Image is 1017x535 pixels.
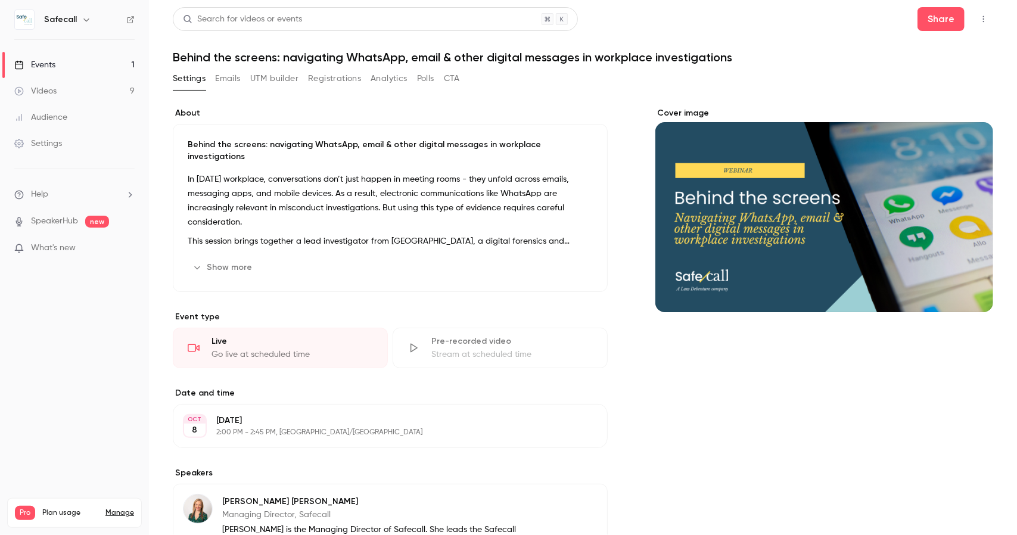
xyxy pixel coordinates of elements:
[173,387,608,399] label: Date and time
[184,415,206,424] div: OCT
[173,311,608,323] p: Event type
[188,139,593,163] p: Behind the screens: navigating WhatsApp, email & other digital messages in workplace investigations
[44,14,77,26] h6: Safecall
[31,242,76,254] span: What's new
[14,59,55,71] div: Events
[14,188,135,201] li: help-dropdown-opener
[215,69,240,88] button: Emails
[222,509,530,521] p: Managing Director, Safecall
[105,508,134,518] a: Manage
[918,7,965,31] button: Share
[188,234,593,248] p: This session brings together a lead investigator from [GEOGRAPHIC_DATA], a digital forensics and ...
[85,216,109,228] span: new
[173,69,206,88] button: Settings
[15,506,35,520] span: Pro
[173,467,608,479] label: Speakers
[183,13,302,26] div: Search for videos or events
[173,328,388,368] div: LiveGo live at scheduled time
[192,424,198,436] p: 8
[393,328,608,368] div: Pre-recorded videoStream at scheduled time
[42,508,98,518] span: Plan usage
[188,172,593,229] p: In [DATE] workplace, conversations don’t just happen in meeting rooms - they unfold across emails...
[212,335,373,347] div: Live
[173,50,993,64] h1: Behind the screens: navigating WhatsApp, email & other digital messages in workplace investigations
[188,258,259,277] button: Show more
[371,69,408,88] button: Analytics
[212,349,373,360] div: Go live at scheduled time
[120,243,135,254] iframe: Noticeable Trigger
[308,69,361,88] button: Registrations
[173,107,608,119] label: About
[431,349,593,360] div: Stream at scheduled time
[14,111,67,123] div: Audience
[31,188,48,201] span: Help
[417,69,434,88] button: Polls
[216,428,545,437] p: 2:00 PM - 2:45 PM, [GEOGRAPHIC_DATA]/[GEOGRAPHIC_DATA]
[655,107,993,312] section: Cover image
[655,107,993,119] label: Cover image
[184,494,212,523] img: Joanna Lewis
[431,335,593,347] div: Pre-recorded video
[14,85,57,97] div: Videos
[216,415,545,427] p: [DATE]
[31,215,78,228] a: SpeakerHub
[222,496,530,508] p: [PERSON_NAME] [PERSON_NAME]
[250,69,298,88] button: UTM builder
[444,69,460,88] button: CTA
[15,10,34,29] img: Safecall
[14,138,62,150] div: Settings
